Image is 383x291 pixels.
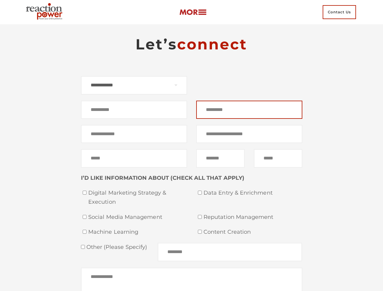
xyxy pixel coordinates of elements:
span: Data Entry & Enrichment [203,189,302,198]
span: connect [177,35,247,53]
img: more-btn.png [179,9,207,16]
strong: I’D LIKE INFORMATION ABOUT (CHECK ALL THAT APPLY) [81,175,244,181]
h2: Let’s [81,35,302,53]
span: Other (please specify) [85,244,147,250]
span: Content Creation [203,228,302,237]
span: Reputation Management [203,213,302,222]
img: Executive Branding | Personal Branding Agency [23,1,67,23]
span: Machine Learning [88,228,187,237]
span: Social Media Management [88,213,187,222]
span: Digital Marketing Strategy & Execution [88,189,187,206]
span: Contact Us [323,5,356,19]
